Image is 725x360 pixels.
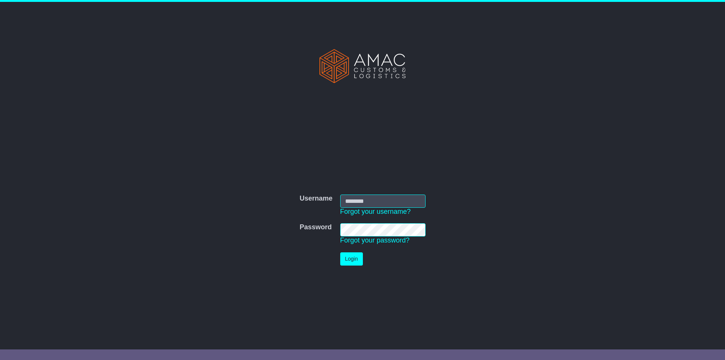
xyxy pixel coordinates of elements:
label: Username [299,195,332,203]
img: AMAC Customs and Logistics [319,49,406,83]
a: Forgot your username? [340,208,411,215]
button: Login [340,252,363,266]
a: Forgot your password? [340,236,410,244]
label: Password [299,223,332,232]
